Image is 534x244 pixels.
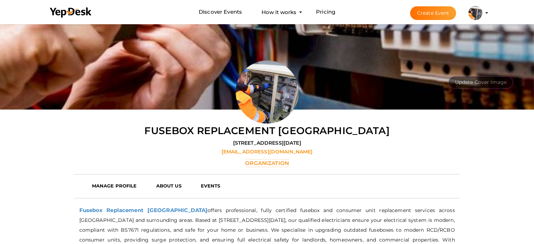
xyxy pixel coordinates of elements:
[316,6,335,19] a: Pricing
[468,6,482,20] img: NBMYCQ8R_small.jpeg
[233,139,301,146] label: [STREET_ADDRESS][DATE]
[144,124,389,138] label: Fusebox Replacement [GEOGRAPHIC_DATA]
[151,180,195,191] a: ABOUT US
[199,6,242,19] a: Discover Events
[92,183,137,189] b: MANAGE PROFILE
[201,183,220,189] b: EVENTS
[448,76,513,88] button: Update Cover Image
[222,148,313,155] label: [EMAIL_ADDRESS][DOMAIN_NAME]
[87,180,151,191] a: MANAGE PROFILE
[259,6,298,19] button: How it works
[196,180,235,191] a: EVENTS
[156,183,181,189] b: ABOUT US
[245,159,289,167] label: Organization
[79,207,208,213] a: Fusebox Replacement [GEOGRAPHIC_DATA]
[410,6,456,20] button: Create Event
